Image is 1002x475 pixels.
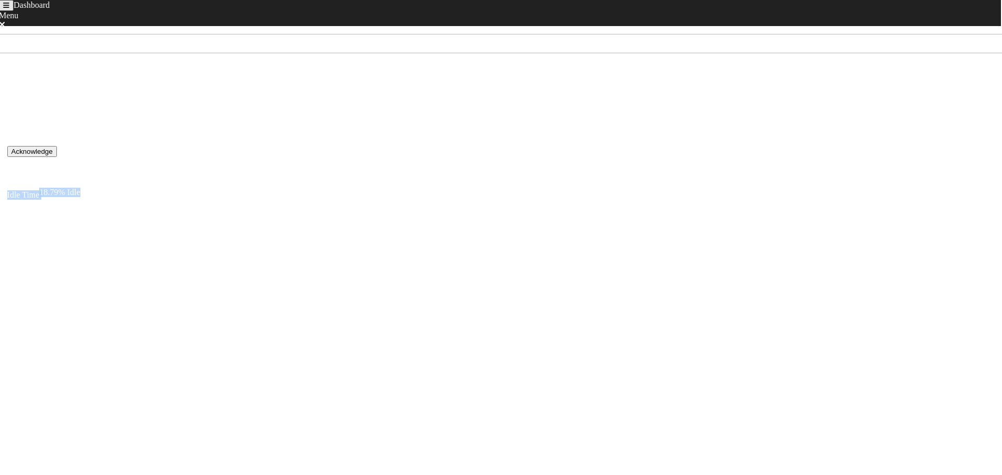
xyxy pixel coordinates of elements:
div: Idle Time [7,190,40,200]
div: 24 of 54 [7,106,995,116]
button: Acknowledge [7,146,57,157]
div: 18.79% Idle [39,188,80,200]
div: Score [7,55,26,84]
span: Dashboard [14,1,50,9]
div: Rank [7,95,995,105]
